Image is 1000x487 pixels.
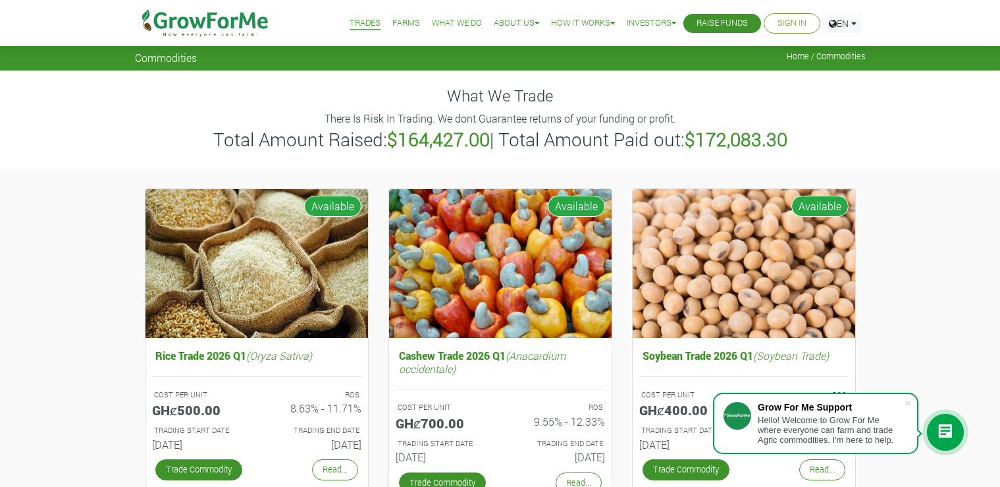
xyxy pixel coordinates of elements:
[396,346,605,469] a: Cashew Trade 2026 Q1(Anacardium occidentale) COST PER UNIT GHȼ700.00 ROS 9.55% - 12.33% TRADING S...
[387,127,490,152] b: $164,427.00
[396,346,605,378] h5: Cashew Trade 2026 Q1
[639,346,849,456] a: Soybean Trade 2026 Q1(Soybean Trade) COST PER UNIT GHȼ400.00 ROS 8.57% - 11.43% TRADING START DAT...
[396,451,490,463] h6: [DATE]
[137,129,864,151] h3: Total Amount Raised: | Total Amount Paid out:
[350,16,381,30] a: Trades
[643,459,729,480] a: Trade Commodity
[639,438,734,451] h6: [DATE]
[152,346,361,456] a: Rice Trade 2026 Q1(Oryza Sativa) COST PER UNIT GHȼ500.00 ROS 8.63% - 11.71% TRADING START DATE [D...
[269,425,359,436] p: Estimated Trading End Date
[641,389,732,401] p: COST PER UNIT
[512,438,603,449] p: Estimated Trading End Date
[269,389,359,401] p: ROS
[154,389,245,401] p: COST PER UNIT
[145,189,368,339] img: growforme image
[551,16,615,30] a: How it Works
[510,451,605,463] h6: [DATE]
[389,189,612,339] img: growforme image
[510,415,605,428] h6: 9.55% - 12.33%
[756,389,847,401] p: ROS
[494,16,539,30] a: About Us
[641,425,732,436] p: Estimated Trading Start Date
[432,16,482,30] a: What We Do
[777,16,806,30] a: Sign In
[398,438,488,449] p: Estimated Trading Start Date
[137,111,864,127] p: There Is Risk In Trading. We dont Guarantee returns of your funding or profit.
[627,16,676,30] a: Investors
[791,196,849,217] span: Available
[155,459,242,480] a: Trade Commodity
[787,51,866,61] span: Home / Commodities
[267,402,361,415] h6: 8.63% - 11.71%
[135,51,197,64] span: Commodities
[548,196,605,217] span: Available
[312,459,358,480] a: Read...
[152,438,247,451] h6: [DATE]
[246,349,312,362] i: (Oryza Sativa)
[685,127,787,152] b: $172,083.30
[267,438,361,451] h6: [DATE]
[753,349,829,362] i: (Soybean Trade)
[392,16,420,30] a: Farms
[758,402,904,413] div: Grow For Me Support
[799,459,845,480] a: Read...
[823,13,862,34] a: EN
[758,415,904,445] div: Hello! Welcome to Grow For Me where everyone can farm and trade Agric commodities. I'm here to help.
[135,86,866,105] h4: What We Trade
[639,402,734,418] h5: GHȼ400.00
[697,16,748,30] a: Raise Funds
[633,189,855,339] img: growforme image
[399,349,566,375] i: (Anacardium occidentale)
[304,196,361,217] span: Available
[154,425,245,436] p: Estimated Trading Start Date
[398,402,488,413] p: COST PER UNIT
[152,402,247,418] h5: GHȼ500.00
[639,346,849,365] h5: Soybean Trade 2026 Q1
[152,346,361,365] h5: Rice Trade 2026 Q1
[512,402,603,413] p: ROS
[396,415,490,431] h5: GHȼ700.00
